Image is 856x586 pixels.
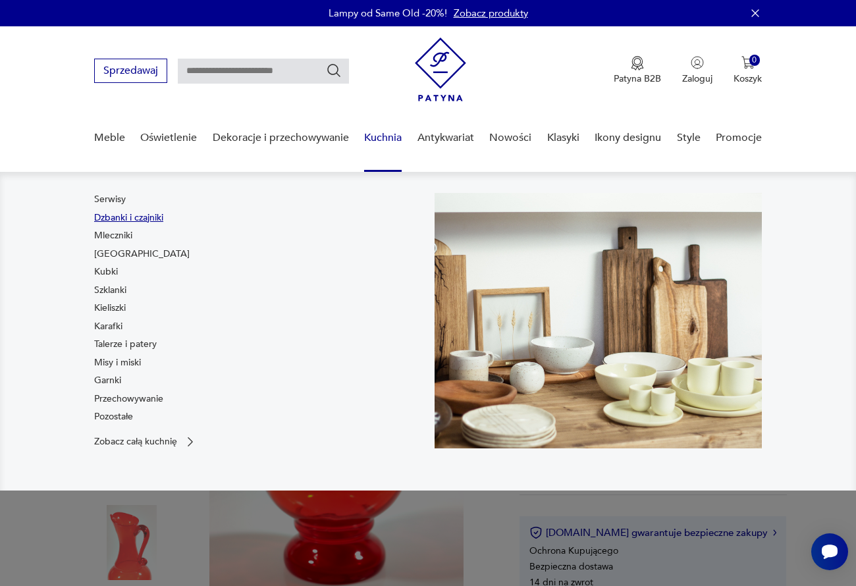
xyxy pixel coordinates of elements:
div: 0 [749,55,761,66]
a: Zobacz całą kuchnię [94,435,197,448]
a: Sprzedawaj [94,67,167,76]
a: Meble [94,113,125,163]
a: Serwisy [94,193,126,206]
a: Ikona medaluPatyna B2B [614,56,661,85]
a: Style [677,113,701,163]
img: Ikonka użytkownika [691,56,704,69]
a: Dzbanki i czajniki [94,211,163,225]
p: Lampy od Same Old -20%! [329,7,447,20]
a: Ikony designu [595,113,661,163]
iframe: Smartsupp widget button [811,533,848,570]
p: Zaloguj [682,72,712,85]
img: Ikona medalu [631,56,644,70]
img: Patyna - sklep z meblami i dekoracjami vintage [415,38,466,101]
a: Mleczniki [94,229,132,242]
button: 0Koszyk [734,56,762,85]
a: Karafki [94,320,122,333]
a: Pozostałe [94,410,133,423]
a: [GEOGRAPHIC_DATA] [94,248,190,261]
a: Kuchnia [364,113,402,163]
a: Oświetlenie [140,113,197,163]
button: Zaloguj [682,56,712,85]
a: Garnki [94,374,121,387]
a: Klasyki [547,113,579,163]
img: Ikona koszyka [741,56,755,69]
button: Patyna B2B [614,56,661,85]
img: b2f6bfe4a34d2e674d92badc23dc4074.jpg [435,193,762,448]
a: Szklanki [94,284,126,297]
button: Sprzedawaj [94,59,167,83]
a: Dekoracje i przechowywanie [213,113,349,163]
p: Koszyk [734,72,762,85]
a: Zobacz produkty [454,7,528,20]
a: Kieliszki [94,302,126,315]
p: Zobacz całą kuchnię [94,437,177,446]
a: Promocje [716,113,762,163]
button: Szukaj [326,63,342,78]
a: Talerze i patery [94,338,157,351]
a: Nowości [489,113,531,163]
a: Antykwariat [417,113,474,163]
a: Przechowywanie [94,392,163,406]
p: Patyna B2B [614,72,661,85]
a: Kubki [94,265,118,279]
a: Misy i miski [94,356,141,369]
